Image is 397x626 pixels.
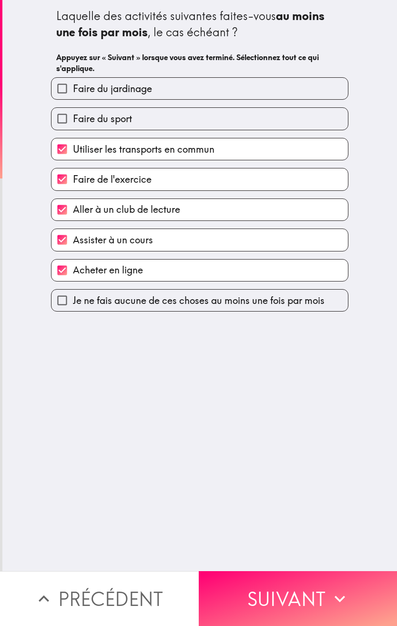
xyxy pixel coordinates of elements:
button: Je ne fais aucune de ces choses au moins une fois par mois [51,290,348,311]
button: Assister à un cours [51,229,348,250]
span: Faire du jardinage [73,82,152,95]
button: Aller à un club de lecture [51,199,348,220]
span: Je ne fais aucune de ces choses au moins une fois par mois [73,294,325,307]
button: Utiliser les transports en commun [51,138,348,160]
button: Acheter en ligne [51,260,348,281]
button: Faire de l'exercice [51,168,348,190]
span: Faire de l'exercice [73,173,152,186]
span: Aller à un club de lecture [73,203,180,216]
b: au moins une fois par mois [56,9,327,39]
h6: Appuyez sur « Suivant » lorsque vous avez terminé. Sélectionnez tout ce qui s'applique. [56,52,343,73]
button: Faire du jardinage [51,78,348,99]
span: Acheter en ligne [73,263,143,277]
span: Utiliser les transports en commun [73,143,214,156]
button: Faire du sport [51,108,348,129]
span: Faire du sport [73,112,132,125]
span: Assister à un cours [73,233,153,247]
div: Laquelle des activités suivantes faites-vous , le cas échéant ? [56,8,343,40]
